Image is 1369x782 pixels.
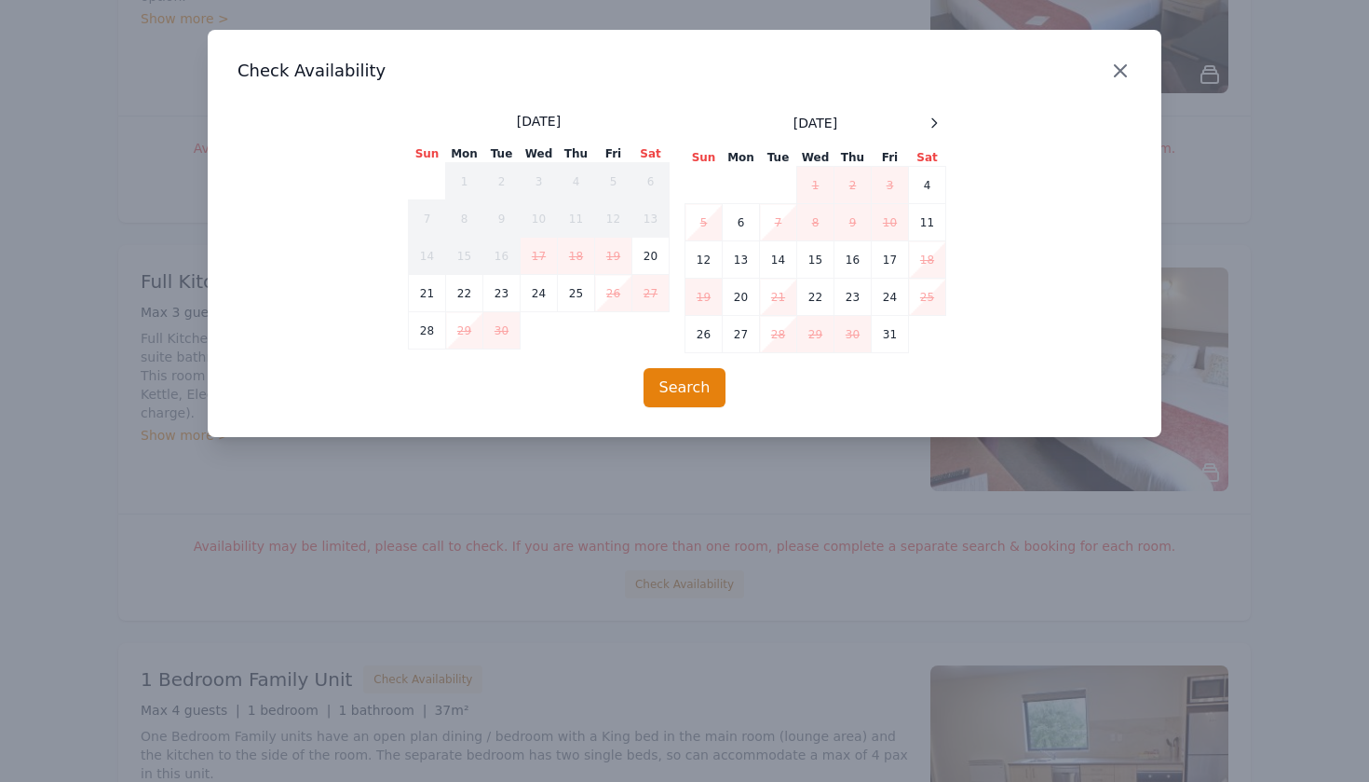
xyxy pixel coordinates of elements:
[834,279,872,316] td: 23
[760,241,797,279] td: 14
[521,145,558,163] th: Wed
[909,279,946,316] td: 25
[409,200,446,238] td: 7
[558,163,595,200] td: 4
[595,163,632,200] td: 5
[797,167,834,204] td: 1
[409,238,446,275] td: 14
[632,275,670,312] td: 27
[797,241,834,279] td: 15
[797,279,834,316] td: 22
[872,204,909,241] td: 10
[521,238,558,275] td: 17
[685,241,723,279] td: 12
[517,112,561,130] span: [DATE]
[483,275,521,312] td: 23
[685,279,723,316] td: 19
[558,200,595,238] td: 11
[446,145,483,163] th: Mon
[632,200,670,238] td: 13
[558,238,595,275] td: 18
[834,241,872,279] td: 16
[446,312,483,350] td: 29
[521,163,558,200] td: 3
[446,238,483,275] td: 15
[483,238,521,275] td: 16
[558,275,595,312] td: 25
[834,316,872,353] td: 30
[483,312,521,350] td: 30
[632,238,670,275] td: 20
[909,149,946,167] th: Sat
[797,149,834,167] th: Wed
[760,149,797,167] th: Tue
[723,241,760,279] td: 13
[723,316,760,353] td: 27
[872,149,909,167] th: Fri
[793,114,837,132] span: [DATE]
[685,149,723,167] th: Sun
[446,275,483,312] td: 22
[834,204,872,241] td: 9
[797,316,834,353] td: 29
[760,204,797,241] td: 7
[760,316,797,353] td: 28
[872,279,909,316] td: 24
[644,368,726,407] button: Search
[521,200,558,238] td: 10
[834,149,872,167] th: Thu
[909,204,946,241] td: 11
[872,167,909,204] td: 3
[632,145,670,163] th: Sat
[872,241,909,279] td: 17
[409,312,446,350] td: 28
[834,167,872,204] td: 2
[760,279,797,316] td: 21
[632,163,670,200] td: 6
[797,204,834,241] td: 8
[723,149,760,167] th: Mon
[909,167,946,204] td: 4
[483,163,521,200] td: 2
[446,200,483,238] td: 8
[595,275,632,312] td: 26
[409,275,446,312] td: 21
[595,200,632,238] td: 12
[446,163,483,200] td: 1
[872,316,909,353] td: 31
[558,145,595,163] th: Thu
[685,316,723,353] td: 26
[909,241,946,279] td: 18
[723,279,760,316] td: 20
[595,145,632,163] th: Fri
[521,275,558,312] td: 24
[483,200,521,238] td: 9
[723,204,760,241] td: 6
[237,60,1132,82] h3: Check Availability
[483,145,521,163] th: Tue
[685,204,723,241] td: 5
[409,145,446,163] th: Sun
[595,238,632,275] td: 19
